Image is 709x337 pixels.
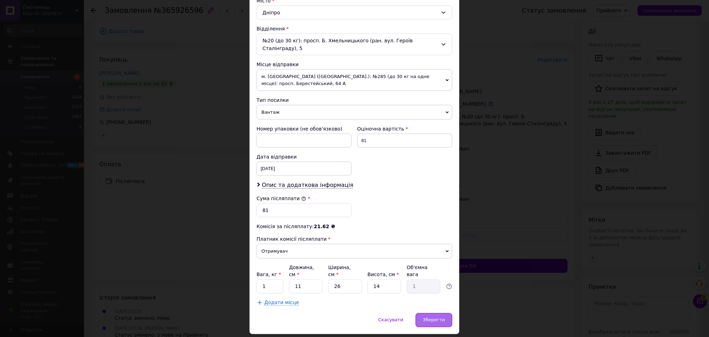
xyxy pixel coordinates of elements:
[257,25,452,32] div: Відділення
[257,223,452,230] div: Комісія за післяплату:
[257,244,452,259] span: Отримувач
[314,224,335,229] span: 21.62 ₴
[257,196,306,201] label: Сума післяплати
[257,69,452,91] span: м. [GEOGRAPHIC_DATA] ([GEOGRAPHIC_DATA].): №285 (до 30 кг на одне місце): просп. Берестейський, 64 А
[264,300,299,306] span: Додати місце
[328,265,351,278] label: Ширина, см
[257,125,352,132] div: Номер упаковки (не обов'язково)
[257,236,327,242] span: Платник комісії післяплати
[367,272,399,278] label: Висота, см
[257,105,452,120] span: Вантаж
[257,272,281,278] label: Вага, кг
[257,97,289,103] span: Тип посилки
[257,62,299,67] span: Місце відправки
[357,125,452,132] div: Оціночна вартість
[378,317,403,323] span: Скасувати
[257,34,452,55] div: №20 (до 30 кг): просп. Б. Хмельницького (ран. вул. Героїв Сталінграду), 5
[289,265,314,278] label: Довжина, см
[257,6,452,20] div: Дніпро
[407,264,441,278] div: Об'ємна вага
[423,317,445,323] span: Зберегти
[257,153,352,160] div: Дата відправки
[262,182,353,189] span: Опис та додаткова інформація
